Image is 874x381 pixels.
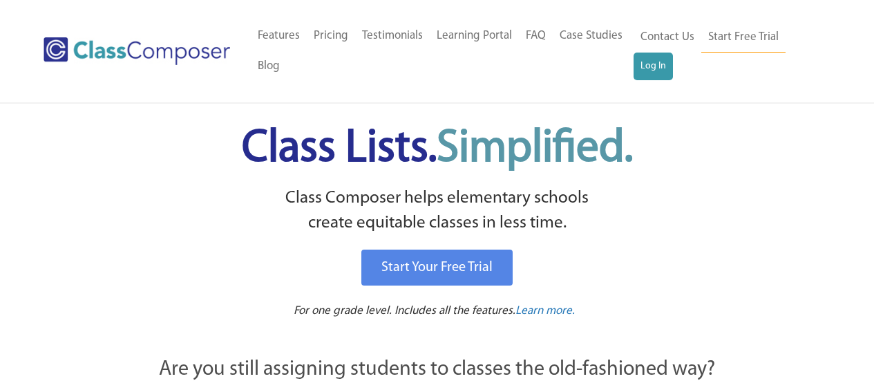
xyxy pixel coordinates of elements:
[634,53,673,80] a: Log In
[294,305,515,317] span: For one grade level. Includes all the features.
[437,127,633,171] span: Simplified.
[519,21,553,51] a: FAQ
[307,21,355,51] a: Pricing
[251,51,287,82] a: Blog
[251,21,634,82] nav: Header Menu
[634,22,701,53] a: Contact Us
[361,250,513,286] a: Start Your Free Trial
[430,21,519,51] a: Learning Portal
[515,303,575,320] a: Learn more.
[701,22,786,53] a: Start Free Trial
[83,186,792,236] p: Class Composer helps elementary schools create equitable classes in less time.
[251,21,307,51] a: Features
[515,305,575,317] span: Learn more.
[44,37,230,65] img: Class Composer
[355,21,430,51] a: Testimonials
[242,127,633,171] span: Class Lists.
[553,21,629,51] a: Case Studies
[634,22,820,80] nav: Header Menu
[381,261,493,275] span: Start Your Free Trial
